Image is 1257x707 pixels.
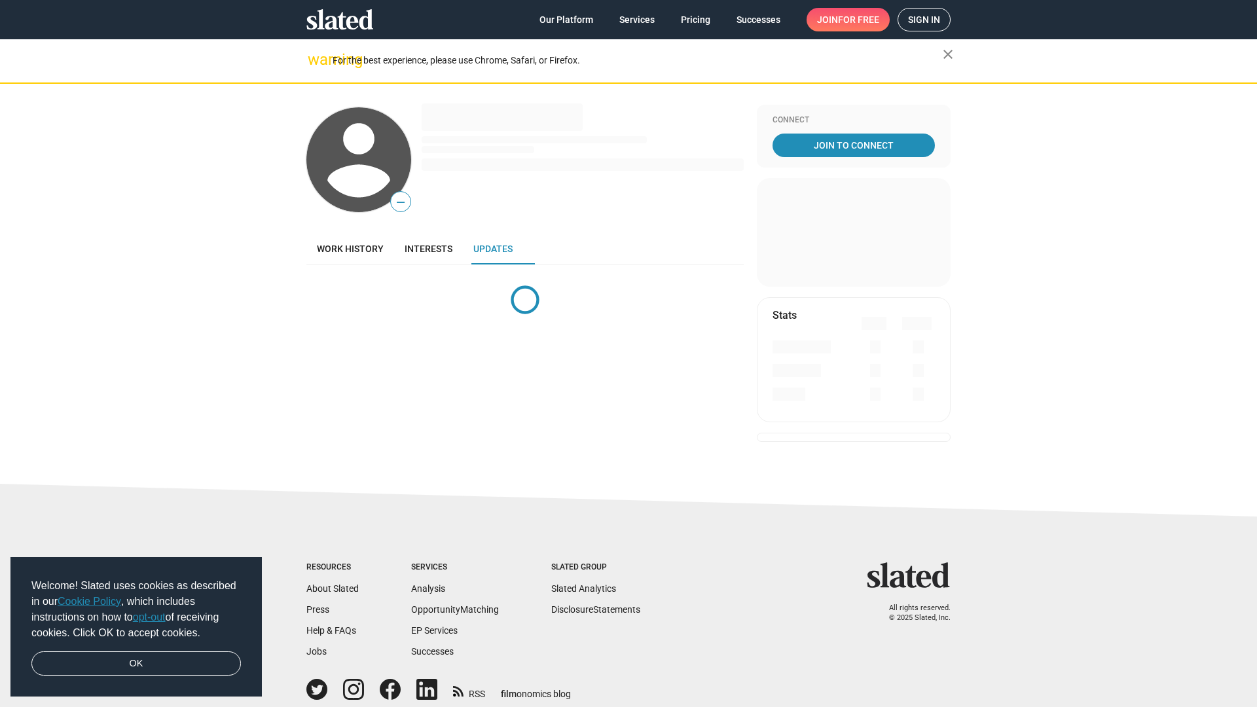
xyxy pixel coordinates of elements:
a: Interests [394,233,463,264]
a: About Slated [306,583,359,594]
span: Welcome! Slated uses cookies as described in our , which includes instructions on how to of recei... [31,578,241,641]
div: Services [411,562,499,573]
div: Resources [306,562,359,573]
a: Updates [463,233,523,264]
a: OpportunityMatching [411,604,499,615]
a: dismiss cookie message [31,651,241,676]
span: Services [619,8,655,31]
a: Press [306,604,329,615]
a: filmonomics blog [501,678,571,700]
span: Pricing [681,8,710,31]
span: film [501,689,517,699]
span: Successes [737,8,780,31]
a: Pricing [670,8,721,31]
a: Slated Analytics [551,583,616,594]
a: opt-out [133,611,166,623]
a: DisclosureStatements [551,604,640,615]
a: Sign in [898,8,951,31]
span: Updates [473,244,513,254]
a: Joinfor free [807,8,890,31]
a: Our Platform [529,8,604,31]
a: Successes [411,646,454,657]
span: Join To Connect [775,134,932,157]
mat-card-title: Stats [773,308,797,322]
div: Connect [773,115,935,126]
span: Work history [317,244,384,254]
p: All rights reserved. © 2025 Slated, Inc. [875,604,951,623]
a: Join To Connect [773,134,935,157]
a: Analysis [411,583,445,594]
div: For the best experience, please use Chrome, Safari, or Firefox. [333,52,943,69]
span: Our Platform [539,8,593,31]
span: Sign in [908,9,940,31]
a: Services [609,8,665,31]
span: Join [817,8,879,31]
a: Work history [306,233,394,264]
span: Interests [405,244,452,254]
a: Successes [726,8,791,31]
a: Jobs [306,646,327,657]
a: EP Services [411,625,458,636]
mat-icon: close [940,46,956,62]
div: cookieconsent [10,557,262,697]
a: RSS [453,680,485,700]
div: Slated Group [551,562,640,573]
a: Cookie Policy [58,596,121,607]
span: — [391,194,410,211]
span: for free [838,8,879,31]
a: Help & FAQs [306,625,356,636]
mat-icon: warning [308,52,323,67]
